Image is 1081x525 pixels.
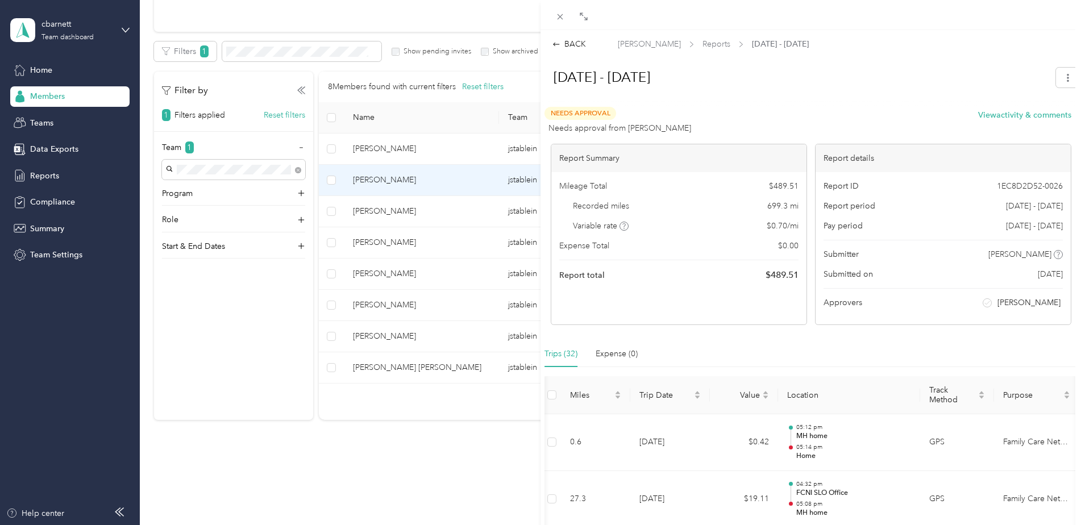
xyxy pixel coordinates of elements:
span: caret-up [614,389,621,396]
span: caret-up [762,389,769,396]
span: Submitted on [824,268,873,280]
span: Report ID [824,180,859,192]
td: Family Care Network [994,414,1079,471]
span: Track Method [929,385,976,405]
td: [DATE] [630,414,710,471]
p: 05:14 pm [796,443,911,451]
span: Mileage Total [559,180,607,192]
button: Viewactivity & comments [978,109,1071,121]
th: Location [778,376,920,414]
span: 699.3 mi [767,200,799,212]
div: BACK [552,38,586,50]
div: Report details [816,144,1071,172]
div: Trips (32) [544,348,577,360]
p: Home [796,451,911,461]
span: [DATE] - [DATE] [1006,200,1063,212]
span: $ 0.70 / mi [767,220,799,232]
th: Track Method [920,376,994,414]
th: Trip Date [630,376,710,414]
p: MH home [796,431,911,441]
p: 05:08 pm [796,500,911,508]
span: Report total [559,269,605,281]
span: $ 0.00 [778,240,799,252]
span: Variable rate [573,220,629,232]
td: GPS [920,414,994,471]
span: Approvers [824,297,862,309]
span: [PERSON_NAME] [988,248,1051,260]
span: [DATE] [1038,268,1063,280]
span: Reports [702,38,730,50]
span: Pay period [824,220,863,232]
div: Report Summary [551,144,806,172]
span: [PERSON_NAME] [618,38,681,50]
span: caret-up [694,389,701,396]
span: [DATE] - [DATE] [1006,220,1063,232]
iframe: Everlance-gr Chat Button Frame [1017,461,1081,525]
span: Expense Total [559,240,609,252]
p: FCNI SLO Office [796,488,911,498]
p: 05:12 pm [796,423,911,431]
span: Purpose [1003,390,1061,400]
span: Needs Approval [544,107,616,120]
th: Value [710,376,778,414]
span: caret-down [762,394,769,401]
span: Value [719,390,760,400]
span: caret-down [694,394,701,401]
span: Recorded miles [573,200,629,212]
th: Purpose [994,376,1079,414]
span: 1EC8D2D52-0026 [997,180,1063,192]
th: Miles [561,376,630,414]
h1: Aug 18 - 31, 2025 [542,64,1048,91]
td: $0.42 [710,414,778,471]
p: MH home [796,508,911,518]
span: Submitter [824,248,859,260]
span: caret-down [614,394,621,401]
span: caret-down [1063,394,1070,401]
span: caret-up [978,389,985,396]
p: 04:32 pm [796,480,911,488]
span: Report period [824,200,875,212]
span: Miles [570,390,612,400]
span: [DATE] - [DATE] [752,38,809,50]
span: Needs approval from [PERSON_NAME] [548,122,691,134]
span: Trip Date [639,390,692,400]
td: 0.6 [561,414,630,471]
span: $ 489.51 [769,180,799,192]
div: Expense (0) [596,348,638,360]
span: caret-down [978,394,985,401]
span: [PERSON_NAME] [997,297,1061,309]
span: caret-up [1063,389,1070,396]
span: $ 489.51 [766,268,799,282]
